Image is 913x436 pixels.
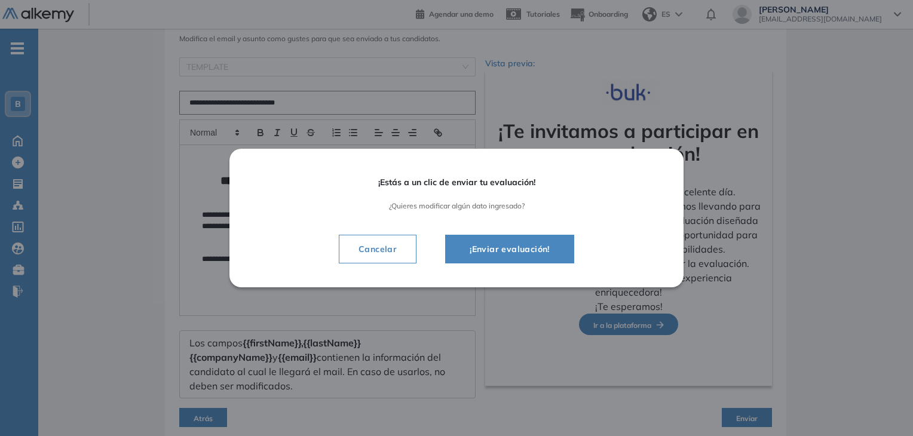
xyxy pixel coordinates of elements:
div: Widget de chat [853,379,913,436]
button: ¡Enviar evaluación! [445,235,574,263]
span: ¡Estás a un clic de enviar tu evaluación! [263,177,650,188]
span: Cancelar [349,242,406,256]
span: ¡Enviar evaluación! [460,242,559,256]
span: ¿Quieres modificar algún dato ingresado? [263,202,650,210]
iframe: Chat Widget [853,379,913,436]
button: Cancelar [339,235,416,263]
